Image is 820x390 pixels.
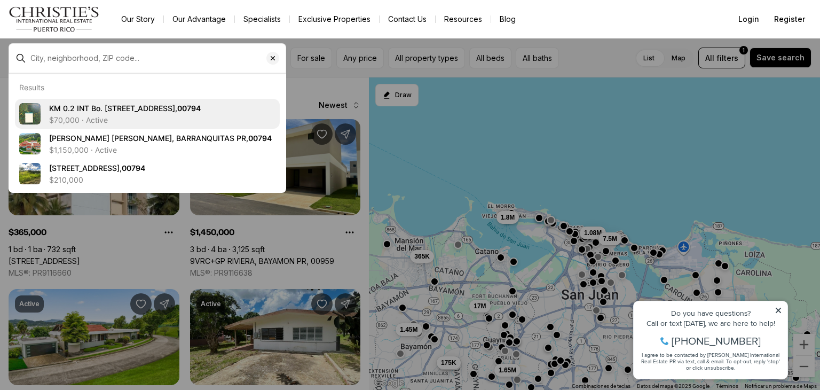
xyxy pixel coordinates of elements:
button: Register [768,9,811,30]
span: [PHONE_NUMBER] [44,50,133,61]
b: 00794 [177,104,201,113]
span: [PERSON_NAME] [PERSON_NAME], BARRANQUITAS PR, [49,134,272,143]
b: 00794 [122,163,145,173]
a: Our Story [113,12,163,27]
a: View details: 143 143 [15,159,280,189]
p: $70,000 · Active [49,116,108,124]
a: View details: Ruben Marrero HELECHAL WARD [15,129,280,159]
img: logo [9,6,100,32]
p: $210,000 [49,176,83,184]
a: Specialists [235,12,289,27]
a: Our Advantage [164,12,234,27]
p: $1,150,000 · Active [49,146,117,154]
a: Resources [436,12,491,27]
span: [STREET_ADDRESS], [49,163,145,173]
b: 00794 [248,134,272,143]
span: Login [738,15,759,24]
button: Login [732,9,766,30]
span: Register [774,15,805,24]
span: I agree to be contacted by [PERSON_NAME] International Real Estate PR via text, call & email. To ... [13,66,152,86]
button: Clear search input [266,44,286,73]
span: KM 0.2 INT Bo. [STREET_ADDRESS], [49,104,201,113]
a: View details: KM 0.2 INT Bo. Helechal 152 [15,99,280,129]
div: Call or text [DATE], we are here to help! [11,34,154,42]
p: Results [19,83,44,92]
a: Exclusive Properties [290,12,379,27]
div: Do you have questions? [11,24,154,32]
a: Blog [491,12,524,27]
button: Contact Us [380,12,435,27]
